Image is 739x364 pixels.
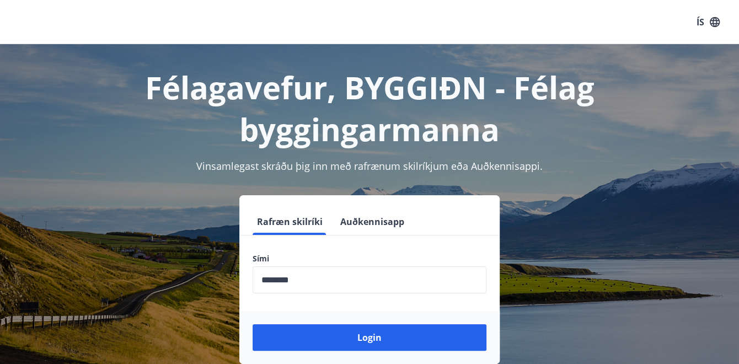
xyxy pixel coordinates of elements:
button: Login [253,324,486,351]
button: ÍS [690,12,726,32]
h1: Félagavefur, BYGGIÐN - Félag byggingarmanna [13,66,726,150]
button: Rafræn skilríki [253,208,327,235]
label: Sími [253,253,486,264]
span: Vinsamlegast skráðu þig inn með rafrænum skilríkjum eða Auðkennisappi. [196,159,543,173]
button: Auðkennisapp [336,208,409,235]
